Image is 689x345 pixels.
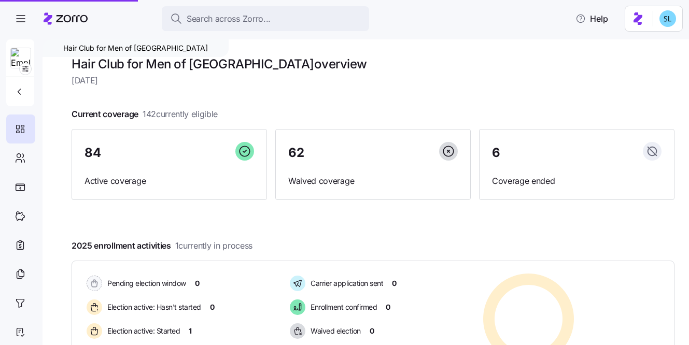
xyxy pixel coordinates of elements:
span: 1 [189,326,192,336]
h1: Hair Club for Men of [GEOGRAPHIC_DATA] overview [72,56,674,72]
span: Search across Zorro... [187,12,271,25]
span: Enrollment confirmed [307,302,377,312]
span: 6 [492,147,500,159]
span: [DATE] [72,74,674,87]
span: Active coverage [85,175,254,188]
span: 0 [386,302,390,312]
span: 142 currently eligible [143,108,218,121]
span: Current coverage [72,108,218,121]
img: 7c620d928e46699fcfb78cede4daf1d1 [659,10,676,27]
span: 0 [370,326,374,336]
span: Waived coverage [288,175,458,188]
span: 2025 enrollment activities [72,239,252,252]
span: Coverage ended [492,175,662,188]
button: Help [567,8,616,29]
span: 0 [210,302,215,312]
span: Waived election [307,326,361,336]
span: 0 [392,278,397,289]
span: 84 [85,147,101,159]
div: Hair Club for Men of [GEOGRAPHIC_DATA] [43,39,229,57]
span: Election active: Hasn't started [104,302,201,312]
img: Employer logo [11,48,31,69]
span: Election active: Started [104,326,180,336]
span: 0 [195,278,200,289]
span: Carrier application sent [307,278,383,289]
span: 1 currently in process [175,239,252,252]
button: Search across Zorro... [162,6,369,31]
span: 62 [288,147,304,159]
span: Pending election window [104,278,186,289]
span: Help [575,12,608,25]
